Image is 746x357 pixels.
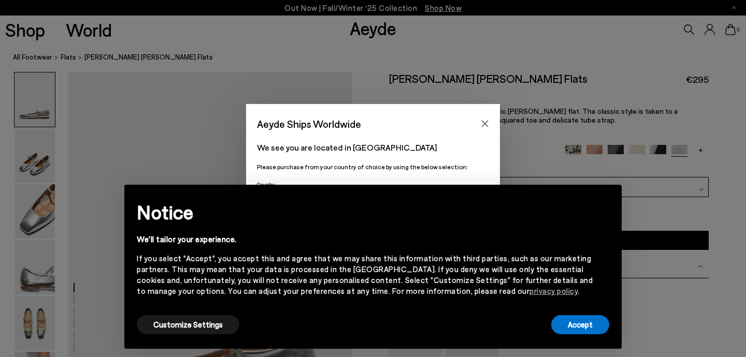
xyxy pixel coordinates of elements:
div: If you select "Accept", you accept this and agree that we may share this information with third p... [137,253,593,296]
button: Close [477,116,493,131]
p: Please purchase from your country of choice by using the below selection: [257,162,489,172]
span: Aeyde Ships Worldwide [257,115,361,133]
button: Customize Settings [137,315,239,334]
div: We'll tailor your experience. [137,234,593,245]
h2: Notice [137,199,593,226]
button: Accept [551,315,609,334]
button: Close this notice [593,188,618,213]
span: × [601,192,609,207]
a: privacy policy [529,286,578,295]
p: We see you are located in [GEOGRAPHIC_DATA] [257,141,489,154]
